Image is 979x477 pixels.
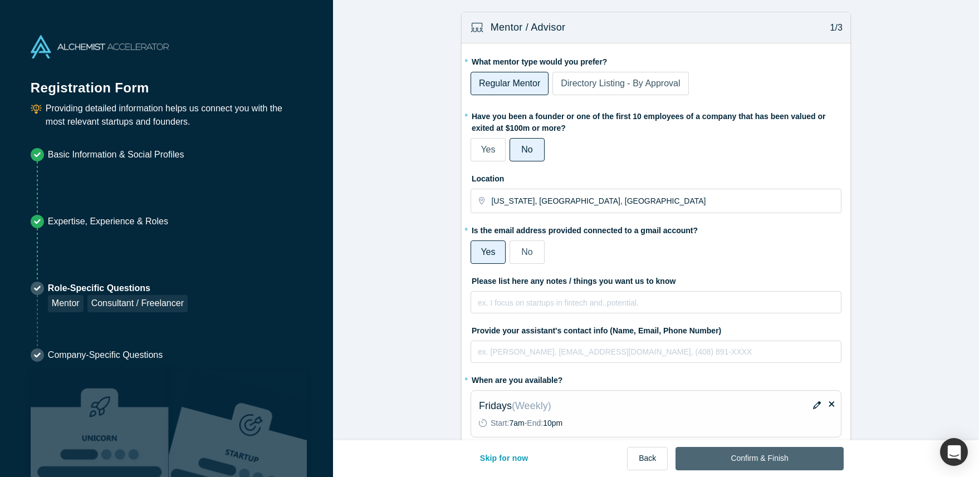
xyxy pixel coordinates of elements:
[491,20,565,35] h3: Mentor / Advisor
[521,145,532,154] span: No
[471,272,841,287] label: Please list here any notes / things you want us to know
[471,107,841,134] label: Have you been a founder or one of the first 10 employees of a company that has been valued or exi...
[471,341,841,363] div: rdw-wrapper
[627,447,668,470] button: Back
[468,447,540,470] button: Skip for now
[46,102,302,129] p: Providing detailed information helps us connect you with the most relevant startups and founders.
[561,78,680,88] span: Directory Listing - By Approval
[31,66,302,98] h1: Registration Form
[479,78,540,88] span: Regular Mentor
[48,215,168,228] p: Expertise, Experience & Roles
[491,419,509,427] span: Start:
[471,371,562,386] label: When are you available?
[471,221,841,237] label: Is the email address provided connected to a gmail account?
[491,417,562,429] p: -
[471,169,841,185] label: Location
[48,148,184,161] p: Basic Information & Social Profiles
[491,189,840,213] input: Enter a location
[471,291,841,313] div: rdw-wrapper
[471,52,841,68] label: What mentor type would you prefer?
[527,419,543,427] span: End:
[509,419,524,427] span: 7am
[87,295,188,312] div: Consultant / Freelancer
[48,348,163,362] p: Company-Specific Questions
[824,21,843,35] p: 1/3
[675,447,843,470] button: Confirm & Finish
[543,419,562,427] span: 10pm
[471,321,841,337] label: Provide your assistant's contact info (Name, Email, Phone Number)
[48,282,188,295] p: Role-Specific Questions
[31,35,169,58] img: Alchemist Accelerator Logo
[481,145,495,154] span: Yes
[512,400,551,411] span: ( Weekly )
[481,247,495,257] span: Yes
[48,295,84,312] div: Mentor
[478,295,834,317] div: rdw-editor
[479,400,512,411] span: Fridays
[478,345,834,367] div: rdw-editor
[521,247,532,257] span: No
